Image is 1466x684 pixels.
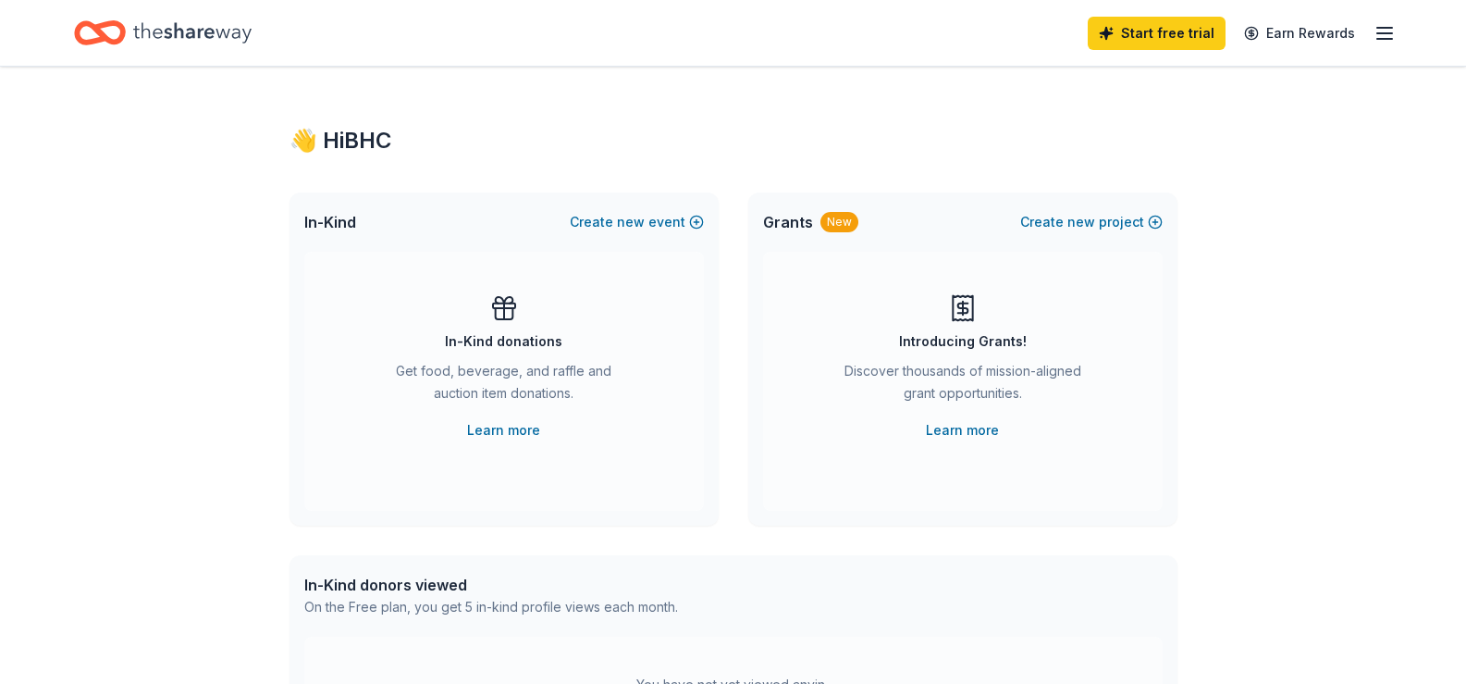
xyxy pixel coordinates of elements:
[304,574,678,596] div: In-Kind donors viewed
[899,330,1027,353] div: Introducing Grants!
[304,596,678,618] div: On the Free plan, you get 5 in-kind profile views each month.
[820,212,858,232] div: New
[837,360,1089,412] div: Discover thousands of mission-aligned grant opportunities.
[304,211,356,233] span: In-Kind
[378,360,630,412] div: Get food, beverage, and raffle and auction item donations.
[1067,211,1095,233] span: new
[445,330,562,353] div: In-Kind donations
[570,211,704,233] button: Createnewevent
[1088,17,1226,50] a: Start free trial
[74,11,252,55] a: Home
[1233,17,1366,50] a: Earn Rewards
[290,126,1177,155] div: 👋 Hi BHC
[926,419,999,441] a: Learn more
[467,419,540,441] a: Learn more
[1020,211,1163,233] button: Createnewproject
[617,211,645,233] span: new
[763,211,813,233] span: Grants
